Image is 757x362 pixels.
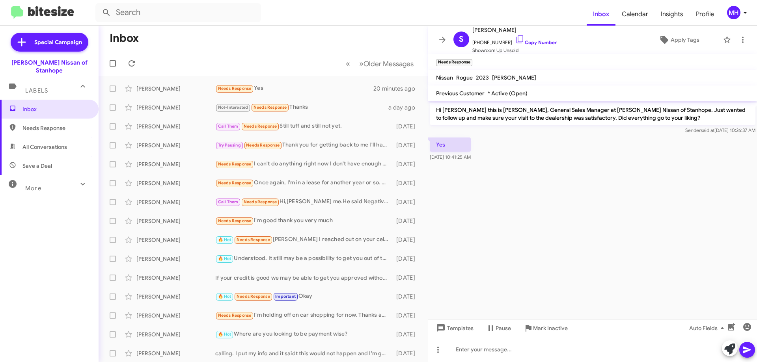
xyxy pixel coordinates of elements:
[428,321,480,335] button: Templates
[218,256,231,261] span: 🔥 Hot
[456,74,473,81] span: Rogue
[430,137,471,152] p: Yes
[136,179,215,187] div: [PERSON_NAME]
[689,321,727,335] span: Auto Fields
[218,86,252,91] span: Needs Response
[690,3,720,26] a: Profile
[215,141,392,150] div: Thank you for getting back to me I'll have to pass up on the vehicle, like I had stated the most ...
[218,237,231,242] span: 🔥 Hot
[359,59,364,69] span: »
[436,90,485,97] span: Previous Customer
[215,330,392,339] div: Where are you looking to be payment wise?
[218,294,231,299] span: 🔥 Hot
[136,198,215,206] div: [PERSON_NAME]
[392,312,421,319] div: [DATE]
[215,254,392,263] div: Understood. It still may be a possibility to get you out of that Infiniti lease. Just depends on ...
[701,127,714,133] span: said at
[215,178,392,187] div: Once again, I'm in a lease for another year or so. ONLY inquired if you were willing to buy out m...
[472,25,557,35] span: [PERSON_NAME]
[136,255,215,263] div: [PERSON_NAME]
[275,294,296,299] span: Important
[136,160,215,168] div: [PERSON_NAME]
[720,6,748,19] button: MH
[136,236,215,244] div: [PERSON_NAME]
[136,330,215,338] div: [PERSON_NAME]
[22,124,89,132] span: Needs Response
[515,39,557,45] a: Copy Number
[218,162,252,167] span: Needs Response
[25,185,41,192] span: More
[136,85,215,93] div: [PERSON_NAME]
[136,349,215,357] div: [PERSON_NAME]
[434,321,474,335] span: Templates
[215,311,392,320] div: I'm holding off on car shopping for now. Thanks anyway.
[25,87,48,94] span: Labels
[346,59,350,69] span: «
[218,180,252,186] span: Needs Response
[459,33,464,46] span: S
[392,141,421,149] div: [DATE]
[392,330,421,338] div: [DATE]
[215,84,374,93] div: Yes
[237,237,270,242] span: Needs Response
[218,332,231,337] span: 🔥 Hot
[436,74,453,81] span: Nissan
[341,56,355,72] button: Previous
[341,56,418,72] nav: Page navigation example
[215,103,388,112] div: Thanks
[374,85,421,93] div: 20 minutes ago
[392,236,421,244] div: [DATE]
[392,293,421,301] div: [DATE]
[430,154,471,160] span: [DATE] 10:41:25 AM
[237,294,270,299] span: Needs Response
[95,3,261,22] input: Search
[587,3,615,26] span: Inbox
[392,160,421,168] div: [DATE]
[654,3,690,26] a: Insights
[215,235,392,244] div: [PERSON_NAME] I reached out on your cell, but I think it may have changed. I reached out from my ...
[11,33,88,52] a: Special Campaign
[436,59,472,66] small: Needs Response
[354,56,418,72] button: Next
[364,59,414,68] span: Older Messages
[218,143,241,148] span: Try Pausing
[388,104,421,111] div: a day ago
[136,217,215,225] div: [PERSON_NAME]
[683,321,733,335] button: Auto Fields
[22,162,52,170] span: Save a Deal
[638,33,719,47] button: Apply Tags
[430,103,755,125] p: Hi [PERSON_NAME] this is [PERSON_NAME], General Sales Manager at [PERSON_NAME] Nissan of Stanhope...
[215,216,392,225] div: I'm good thank you very much
[392,217,421,225] div: [DATE]
[246,143,280,148] span: Needs Response
[615,3,654,26] a: Calendar
[472,35,557,46] span: [PHONE_NUMBER]
[727,6,740,19] div: MH
[218,199,239,204] span: Call Them
[392,179,421,187] div: [DATE]
[215,349,392,357] div: calling. I put my info and it saidt this would not happen and I'm getting 20 calls/texts daily. I...
[215,122,392,131] div: Still tuff and still not yet.
[136,123,215,130] div: [PERSON_NAME]
[34,38,82,46] span: Special Campaign
[392,349,421,357] div: [DATE]
[136,274,215,282] div: [PERSON_NAME]
[244,199,277,204] span: Needs Response
[517,321,574,335] button: Mark Inactive
[488,90,528,97] span: * Active (Open)
[496,321,511,335] span: Pause
[215,292,392,301] div: Okay
[218,218,252,223] span: Needs Response
[218,124,239,129] span: Call Them
[476,74,489,81] span: 2023
[671,33,699,47] span: Apply Tags
[110,32,139,45] h1: Inbox
[392,198,421,206] div: [DATE]
[472,46,557,54] span: Showroom Up Unsold
[254,105,287,110] span: Needs Response
[533,321,568,335] span: Mark Inactive
[392,123,421,130] div: [DATE]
